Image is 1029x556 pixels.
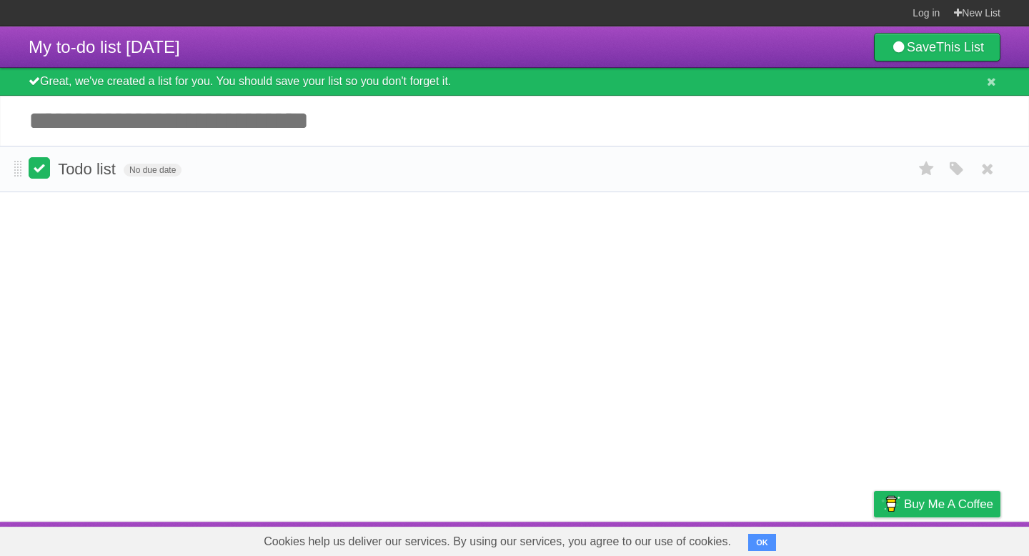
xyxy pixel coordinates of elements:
[29,157,50,179] label: Done
[249,527,745,556] span: Cookies help us deliver our services. By using our services, you agree to our use of cookies.
[913,157,940,181] label: Star task
[874,33,1000,61] a: SaveThis List
[58,160,119,178] span: Todo list
[684,525,714,552] a: About
[855,525,893,552] a: Privacy
[748,534,776,551] button: OK
[881,492,900,516] img: Buy me a coffee
[936,40,984,54] b: This List
[29,37,180,56] span: My to-do list [DATE]
[874,491,1000,517] a: Buy me a coffee
[807,525,838,552] a: Terms
[910,525,1000,552] a: Suggest a feature
[731,525,789,552] a: Developers
[124,164,182,177] span: No due date
[904,492,993,517] span: Buy me a coffee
